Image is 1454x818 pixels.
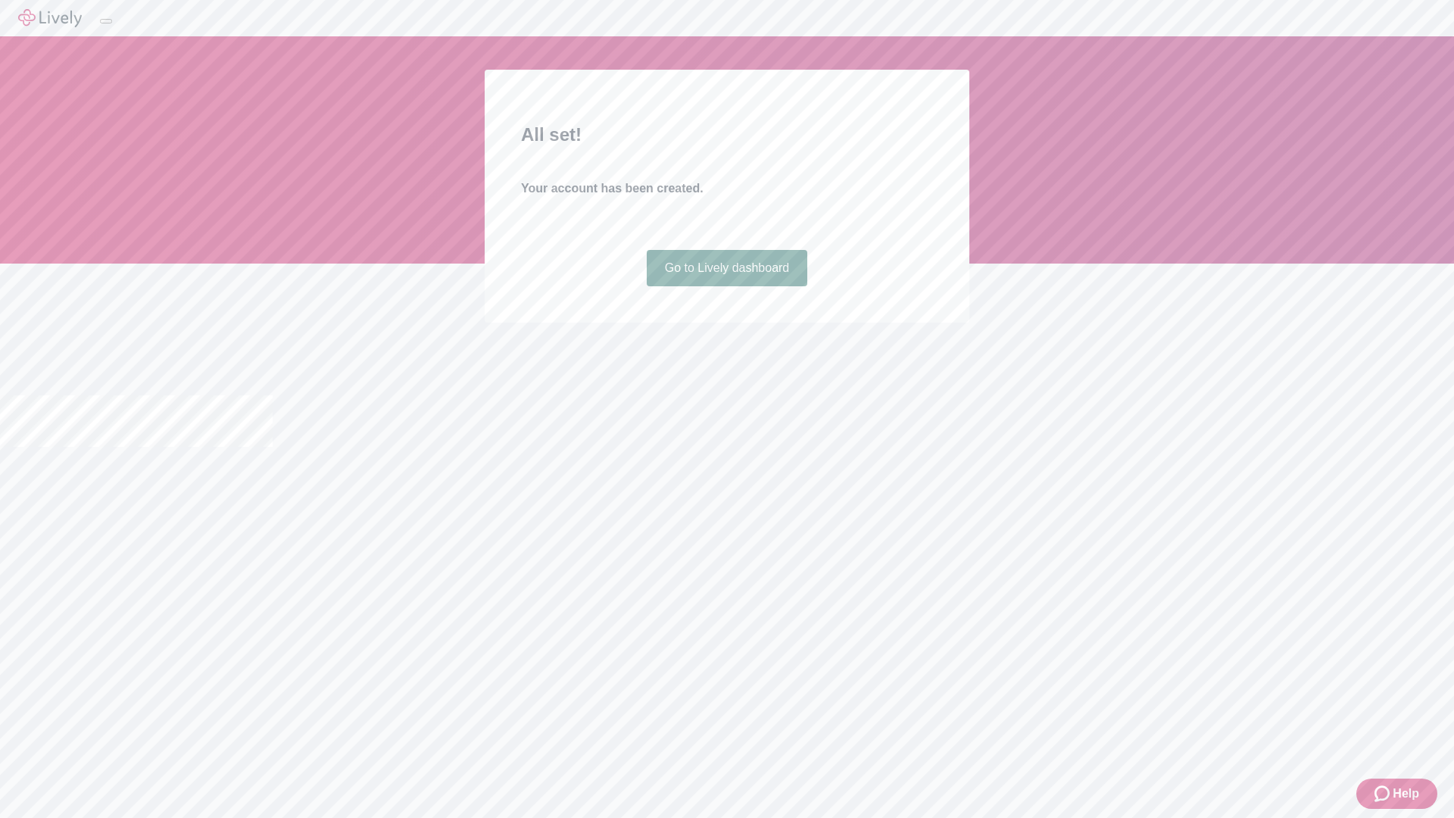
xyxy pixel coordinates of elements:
[1356,779,1437,809] button: Zendesk support iconHelp
[1393,785,1419,803] span: Help
[647,250,808,286] a: Go to Lively dashboard
[1374,785,1393,803] svg: Zendesk support icon
[100,19,112,23] button: Log out
[521,121,933,148] h2: All set!
[521,180,933,198] h4: Your account has been created.
[18,9,82,27] img: Lively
